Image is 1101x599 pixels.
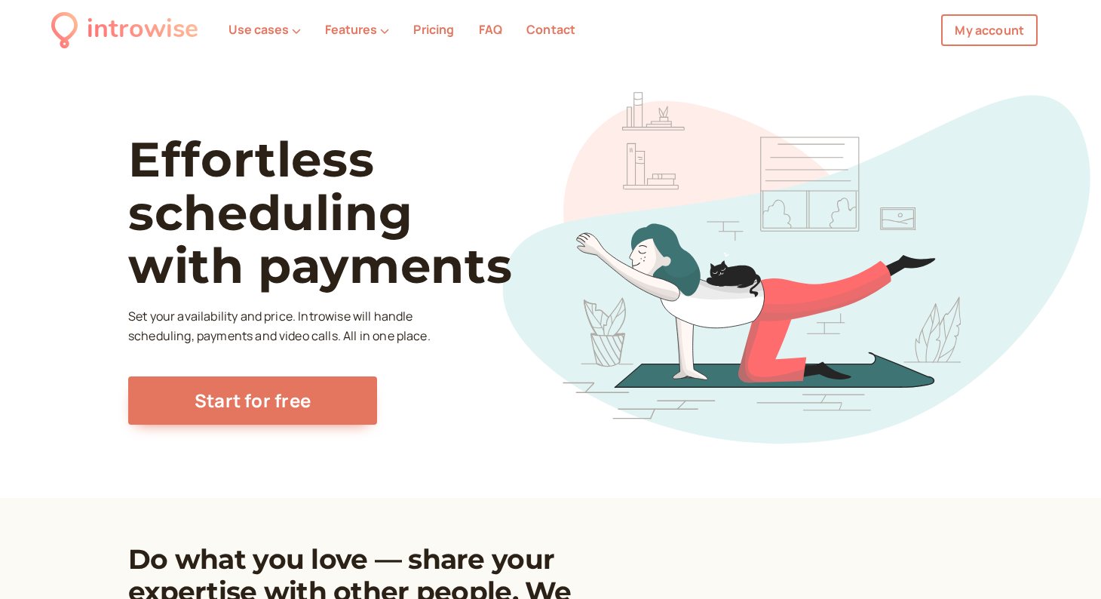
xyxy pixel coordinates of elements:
[526,21,575,38] a: Contact
[941,14,1038,46] a: My account
[51,9,198,51] a: introwise
[128,133,566,292] h1: Effortless scheduling with payments
[325,23,389,36] button: Features
[228,23,301,36] button: Use cases
[413,21,454,38] a: Pricing
[128,307,434,346] p: Set your availability and price. Introwise will handle scheduling, payments and video calls. All ...
[87,9,198,51] div: introwise
[128,376,377,425] a: Start for free
[479,21,502,38] a: FAQ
